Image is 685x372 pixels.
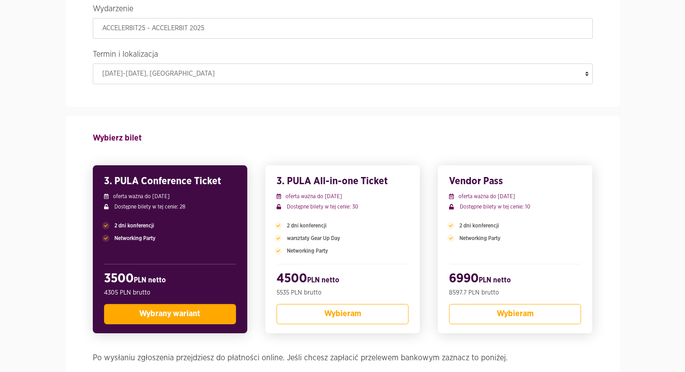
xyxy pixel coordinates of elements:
[114,234,155,242] span: Networking Party
[324,310,361,318] span: Wybieram
[459,234,500,242] span: Networking Party
[139,310,200,318] span: Wybrany wariant
[449,192,581,200] p: oferta ważna do [DATE]
[114,222,154,230] span: 2 dni konferencji
[277,304,408,324] button: Wybieram
[277,271,408,288] h2: 4500
[479,277,511,284] span: PLN netto
[104,203,236,211] p: Dostępne bilety w tej cenie: 28
[93,129,593,147] h4: Wybierz bilet
[93,48,593,64] legend: Termin i lokalizacja
[277,203,408,211] p: Dostępne bilety w tej cenie: 30
[307,277,339,284] span: PLN netto
[104,192,236,200] p: oferta ważna do [DATE]
[277,192,408,200] p: oferta ważna do [DATE]
[287,222,327,230] span: 2 dni konferencji
[459,222,499,230] span: 2 dni konferencji
[104,304,236,324] button: Wybrany wariant
[104,288,236,297] p: 4305 PLN brutto
[134,277,166,284] span: PLN netto
[287,234,340,242] span: warsztaty Gear Up Day
[277,288,408,297] p: 5535 PLN brutto
[449,271,581,288] h2: 6990
[287,247,328,255] span: Networking Party
[449,288,581,297] p: 8597.7 PLN brutto
[93,351,593,365] h4: Po wysłaniu zgłoszenia przejdziesz do płatności online. Jeśli chcesz zapłacić przelewem bankowym ...
[93,18,593,39] input: ACCELER8IT25 - ACCELER8IT 2025
[449,174,581,188] h3: Vendor Pass
[449,304,581,324] button: Wybieram
[104,271,236,288] h2: 3500
[449,203,581,211] p: Dostępne bilety w tej cenie: 10
[104,174,236,188] h3: 3. PULA Conference Ticket
[277,174,408,188] h3: 3. PULA All-in-one Ticket
[497,310,534,318] span: Wybieram
[93,2,593,18] legend: Wydarzenie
